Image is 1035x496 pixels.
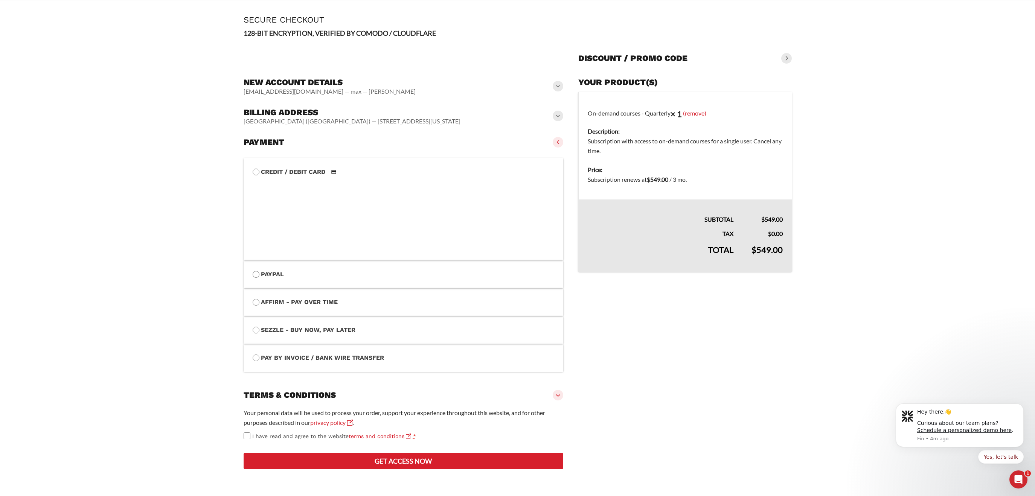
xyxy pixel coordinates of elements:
[244,137,284,148] h3: Payment
[588,126,782,136] dt: Description:
[579,199,742,224] th: Subtotal
[253,299,259,306] input: Affirm - Pay over time
[251,175,553,251] iframe: To enrich screen reader interactions, please activate Accessibility in Grammarly extension settings
[1025,470,1031,476] span: 1
[244,117,460,125] vaadin-horizontal-layout: [GEOGRAPHIC_DATA] ([GEOGRAPHIC_DATA]) — [STREET_ADDRESS][US_STATE]
[669,176,686,183] span: / 3 mo
[244,88,416,95] vaadin-horizontal-layout: [EMAIL_ADDRESS][DOMAIN_NAME] — max — [PERSON_NAME]
[683,109,706,116] a: (remove)
[761,216,783,223] bdi: 549.00
[349,433,411,439] a: terms and conditions
[647,176,668,183] bdi: 549.00
[253,325,555,335] label: Sezzle - Buy Now, Pay Later
[244,107,460,118] h3: Billing address
[310,419,353,426] a: privacy policy
[252,433,411,439] span: I have read and agree to the website
[1009,470,1027,488] iframe: Intercom live chat
[761,216,765,223] span: $
[253,167,555,177] label: Credit / Debit Card
[588,176,687,183] span: Subscription renews at .
[244,408,564,428] p: Your personal data will be used to process your order, support your experience throughout this we...
[244,29,436,37] strong: 128-BIT ENCRYPTION, VERIFIED BY COMODO / CLOUDFLARE
[671,109,682,119] strong: × 1
[768,230,771,237] span: $
[244,453,564,469] button: Get access now
[253,271,259,278] input: PayPal
[588,165,782,175] dt: Price:
[244,432,250,439] input: I have read and agree to the websiteterms and conditions *
[647,176,650,183] span: $
[244,15,792,24] h1: Secure Checkout
[751,245,756,255] span: $
[253,355,259,361] input: Pay by Invoice / Bank Wire Transfer
[588,136,782,156] dd: Subscription with access to on-demand courses for a single user. Cancel any time.
[244,390,336,400] h3: Terms & conditions
[579,239,742,272] th: Total
[578,53,687,64] h3: Discount / promo code
[244,77,416,88] h3: New account details
[884,379,1035,476] iframe: Intercom notifications message
[751,245,783,255] bdi: 549.00
[253,169,259,175] input: Credit / Debit CardCredit / Debit Card
[579,224,742,239] th: Tax
[327,167,341,176] img: Credit / Debit Card
[768,230,783,237] bdi: 0.00
[253,297,555,307] label: Affirm - Pay over time
[253,353,555,363] label: Pay by Invoice / Bank Wire Transfer
[579,92,792,161] td: On-demand courses - Quarterly
[253,327,259,333] input: Sezzle - Buy Now, Pay Later
[413,433,416,439] abbr: required
[253,269,555,279] label: PayPal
